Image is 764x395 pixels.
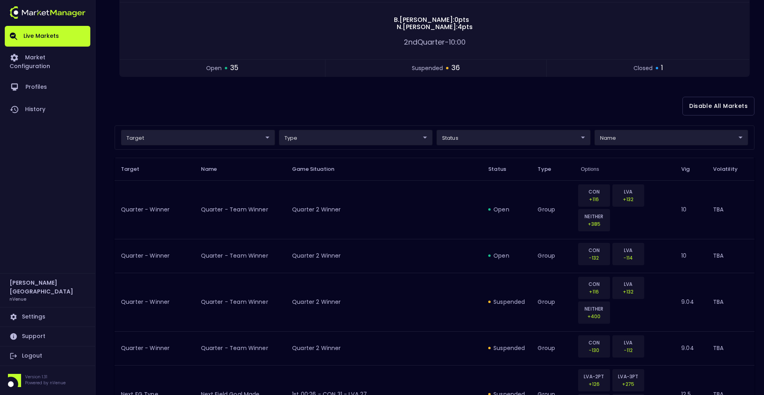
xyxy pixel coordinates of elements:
td: Quarter 2 Winner [286,331,482,365]
p: NEITHER [583,305,605,313]
p: CON [583,188,605,196]
p: LVA [618,339,639,346]
span: Volatility [713,166,748,173]
td: Quarter - Team Winner [195,273,286,331]
p: -132 [583,254,605,262]
a: Market Configuration [5,47,90,76]
p: +126 [583,380,605,388]
p: LVA [618,188,639,196]
div: target [121,130,275,145]
span: 10:00 [449,37,466,47]
div: suspended [488,298,525,306]
p: +400 [583,313,605,320]
span: - [445,37,449,47]
td: Quarter - Team Winner [195,331,286,365]
a: Settings [5,307,90,327]
h2: [PERSON_NAME] [GEOGRAPHIC_DATA] [10,278,86,296]
p: +116 [583,196,605,203]
span: 35 [230,63,238,73]
div: suspended [488,344,525,352]
h3: nVenue [10,296,26,302]
span: Game Situation [292,166,345,173]
a: Logout [5,346,90,366]
p: +385 [583,220,605,228]
td: 9.04 [675,273,706,331]
td: 10 [675,180,706,239]
span: open [206,64,222,72]
p: +132 [618,196,639,203]
span: suspended [412,64,443,72]
p: -112 [618,346,639,354]
td: Quarter 2 Winner [286,239,482,273]
p: Version 1.31 [25,374,66,380]
td: group [531,331,574,365]
td: 9.04 [675,331,706,365]
span: Target [121,166,150,173]
p: +132 [618,288,639,295]
p: CON [583,339,605,346]
p: LVA-2PT [583,373,605,380]
td: Quarter - Winner [115,273,195,331]
img: logo [10,6,86,19]
td: Quarter - Team Winner [195,180,286,239]
td: TBA [707,331,754,365]
a: Profiles [5,76,90,98]
p: CON [583,246,605,254]
span: 36 [451,63,460,73]
p: +116 [583,288,605,295]
p: CON [583,280,605,288]
div: open [488,205,525,213]
td: Quarter - Winner [115,180,195,239]
div: target [279,130,433,145]
td: Quarter - Winner [115,331,195,365]
span: closed [633,64,653,72]
span: 2nd Quarter [404,37,445,47]
span: Status [488,166,516,173]
a: Live Markets [5,26,90,47]
a: History [5,98,90,121]
td: 10 [675,239,706,273]
p: +275 [618,380,639,388]
td: group [531,239,574,273]
p: LVA [618,280,639,288]
td: TBA [707,180,754,239]
span: 1 [661,63,663,73]
div: target [594,130,748,145]
td: TBA [707,239,754,273]
p: Powered by nVenue [25,380,66,386]
td: TBA [707,273,754,331]
td: group [531,273,574,331]
th: Options [575,158,675,180]
div: target [437,130,591,145]
span: N . [PERSON_NAME] : 4 pts [394,23,475,31]
div: open [488,252,525,260]
td: Quarter - Team Winner [195,239,286,273]
div: Version 1.31Powered by nVenue [5,374,90,387]
span: Type [538,166,561,173]
p: LVA-3PT [618,373,639,380]
td: group [531,180,574,239]
button: Disable All Markets [682,97,754,115]
td: Quarter - Winner [115,239,195,273]
a: Support [5,327,90,346]
p: -130 [583,346,605,354]
p: LVA [618,246,639,254]
td: Quarter 2 Winner [286,180,482,239]
span: B . [PERSON_NAME] : 0 pts [392,16,472,23]
span: Name [201,166,228,173]
span: Vig [681,166,700,173]
p: NEITHER [583,213,605,220]
td: Quarter 2 Winner [286,273,482,331]
p: -114 [618,254,639,262]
